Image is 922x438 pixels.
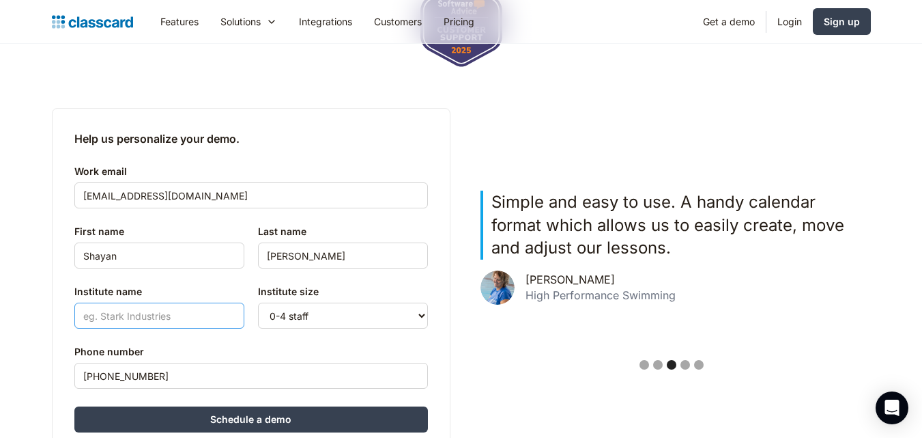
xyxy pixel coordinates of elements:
[258,223,428,240] label: Last name
[258,284,428,300] label: Institute size
[363,6,433,37] a: Customers
[525,289,676,302] div: High Performance Swimming
[525,273,615,286] div: [PERSON_NAME]
[480,191,863,327] div: 3 of 5
[74,303,244,329] input: eg. Stark Industries
[667,360,676,370] div: Show slide 3 of 5
[766,6,813,37] a: Login
[639,360,649,370] div: Show slide 1 of 5
[52,12,133,31] a: Logo
[692,6,766,37] a: Get a demo
[813,8,871,35] a: Sign up
[74,158,428,433] form: Contact Form
[876,392,908,424] div: Open Intercom Messenger
[694,360,704,370] div: Show slide 5 of 5
[74,182,428,208] input: eg. tony@starkindustries.com
[210,6,288,37] div: Solutions
[74,163,428,180] label: Work email
[433,6,485,37] a: Pricing
[74,284,244,300] label: Institute name
[220,14,261,29] div: Solutions
[472,182,871,381] div: carousel
[258,243,428,269] input: eg. Stark
[74,363,428,389] input: Please prefix country code
[491,191,863,260] p: Simple and easy to use. A handy calendar format which allows us to easily create, move and adjust...
[74,243,244,269] input: eg. Tony
[680,360,690,370] div: Show slide 4 of 5
[74,344,428,360] label: Phone number
[653,360,663,370] div: Show slide 2 of 5
[149,6,210,37] a: Features
[74,223,244,240] label: First name
[74,407,428,433] input: Schedule a demo
[288,6,363,37] a: Integrations
[824,14,860,29] div: Sign up
[74,131,428,147] h2: Help us personalize your demo.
